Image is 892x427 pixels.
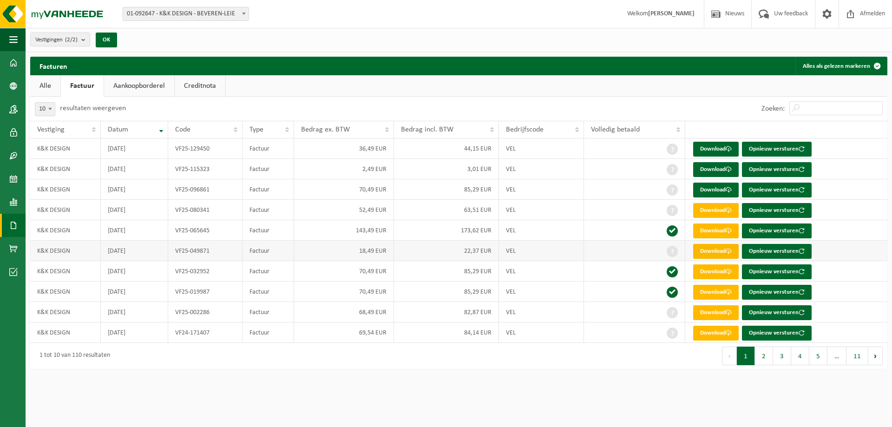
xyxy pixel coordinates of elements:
span: Bedrag ex. BTW [301,126,350,133]
button: 3 [773,347,791,365]
td: VF25-002286 [168,302,243,322]
a: Download [693,183,739,197]
button: Vestigingen(2/2) [30,33,90,46]
td: Factuur [243,159,294,179]
button: Alles als gelezen markeren [795,57,886,75]
button: OK [96,33,117,47]
td: VF25-049871 [168,241,243,261]
td: VEL [499,241,584,261]
button: 4 [791,347,809,365]
td: 69,54 EUR [294,322,394,343]
span: Type [249,126,263,133]
td: Factuur [243,220,294,241]
td: K&K DESIGN [30,220,101,241]
td: [DATE] [101,282,168,302]
td: K&K DESIGN [30,138,101,159]
a: Download [693,142,739,157]
td: Factuur [243,179,294,200]
button: Opnieuw versturen [742,244,812,259]
td: [DATE] [101,138,168,159]
button: Opnieuw versturen [742,223,812,238]
td: K&K DESIGN [30,282,101,302]
td: 70,49 EUR [294,261,394,282]
td: VEL [499,322,584,343]
button: Opnieuw versturen [742,183,812,197]
a: Download [693,305,739,320]
td: 68,49 EUR [294,302,394,322]
td: Factuur [243,138,294,159]
span: 10 [35,102,55,116]
h2: Facturen [30,57,77,75]
td: Factuur [243,241,294,261]
td: 44,15 EUR [394,138,499,159]
span: Volledig betaald [591,126,640,133]
span: Vestigingen [35,33,78,47]
td: 82,87 EUR [394,302,499,322]
td: Factuur [243,282,294,302]
div: 1 tot 10 van 110 resultaten [35,348,110,364]
label: Zoeken: [761,105,785,112]
a: Download [693,326,739,341]
a: Alle [30,75,60,97]
td: K&K DESIGN [30,179,101,200]
td: VEL [499,302,584,322]
td: K&K DESIGN [30,302,101,322]
a: Download [693,244,739,259]
td: 52,49 EUR [294,200,394,220]
td: Factuur [243,200,294,220]
td: VF25-019987 [168,282,243,302]
td: 85,29 EUR [394,261,499,282]
span: 01-092647 - K&K DESIGN - BEVEREN-LEIE [123,7,249,21]
td: [DATE] [101,261,168,282]
td: VEL [499,220,584,241]
span: Vestiging [37,126,65,133]
td: [DATE] [101,302,168,322]
td: VF25-080341 [168,200,243,220]
td: 85,29 EUR [394,282,499,302]
td: 2,49 EUR [294,159,394,179]
a: Download [693,285,739,300]
td: VF25-032952 [168,261,243,282]
td: 3,01 EUR [394,159,499,179]
button: Opnieuw versturen [742,203,812,218]
td: K&K DESIGN [30,241,101,261]
span: Code [175,126,190,133]
button: 11 [846,347,868,365]
td: K&K DESIGN [30,322,101,343]
a: Download [693,162,739,177]
button: 1 [737,347,755,365]
a: Aankoopborderel [104,75,174,97]
a: Creditnota [175,75,225,97]
td: [DATE] [101,200,168,220]
span: … [827,347,846,365]
span: Bedrijfscode [506,126,544,133]
td: K&K DESIGN [30,200,101,220]
a: Factuur [61,75,104,97]
button: Opnieuw versturen [742,142,812,157]
td: Factuur [243,261,294,282]
td: VF24-171407 [168,322,243,343]
td: VEL [499,179,584,200]
td: [DATE] [101,241,168,261]
td: 173,62 EUR [394,220,499,241]
td: [DATE] [101,159,168,179]
a: Download [693,223,739,238]
span: 01-092647 - K&K DESIGN - BEVEREN-LEIE [123,7,249,20]
td: VF25-115323 [168,159,243,179]
button: Opnieuw versturen [742,326,812,341]
td: 85,29 EUR [394,179,499,200]
td: Factuur [243,322,294,343]
td: VEL [499,261,584,282]
a: Download [693,203,739,218]
td: 84,14 EUR [394,322,499,343]
td: 22,37 EUR [394,241,499,261]
button: Opnieuw versturen [742,264,812,279]
button: Opnieuw versturen [742,162,812,177]
td: 70,49 EUR [294,282,394,302]
span: Bedrag incl. BTW [401,126,453,133]
td: 70,49 EUR [294,179,394,200]
span: Datum [108,126,128,133]
td: [DATE] [101,179,168,200]
button: Previous [722,347,737,365]
span: 10 [35,103,55,116]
